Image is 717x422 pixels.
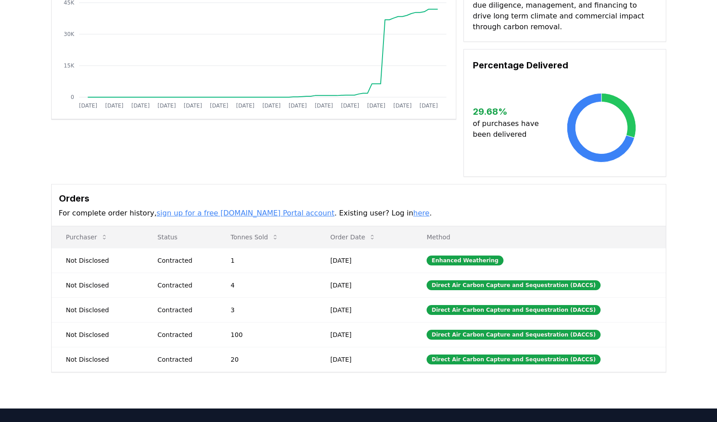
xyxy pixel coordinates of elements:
[473,58,657,72] h3: Percentage Delivered
[52,322,143,347] td: Not Disclosed
[316,297,413,322] td: [DATE]
[316,322,413,347] td: [DATE]
[210,103,228,109] tspan: [DATE]
[216,322,316,347] td: 100
[236,103,254,109] tspan: [DATE]
[157,330,209,339] div: Contracted
[427,256,503,265] div: Enhanced Weathering
[157,305,209,314] div: Contracted
[131,103,150,109] tspan: [DATE]
[316,248,413,273] td: [DATE]
[216,297,316,322] td: 3
[427,355,601,364] div: Direct Air Carbon Capture and Sequestration (DACCS)
[150,233,209,242] p: Status
[367,103,385,109] tspan: [DATE]
[413,209,429,217] a: here
[59,192,659,205] h3: Orders
[427,330,601,340] div: Direct Air Carbon Capture and Sequestration (DACCS)
[157,355,209,364] div: Contracted
[427,280,601,290] div: Direct Air Carbon Capture and Sequestration (DACCS)
[105,103,123,109] tspan: [DATE]
[419,103,438,109] tspan: [DATE]
[393,103,412,109] tspan: [DATE]
[419,233,658,242] p: Method
[52,248,143,273] td: Not Disclosed
[473,105,546,118] h3: 29.68 %
[316,347,413,372] td: [DATE]
[52,273,143,297] td: Not Disclosed
[157,281,209,290] div: Contracted
[216,248,316,273] td: 1
[223,228,286,246] button: Tonnes Sold
[183,103,202,109] tspan: [DATE]
[262,103,281,109] tspan: [DATE]
[288,103,307,109] tspan: [DATE]
[157,103,176,109] tspan: [DATE]
[427,305,601,315] div: Direct Air Carbon Capture and Sequestration (DACCS)
[59,228,115,246] button: Purchaser
[63,63,74,69] tspan: 15K
[59,208,659,219] p: For complete order history, . Existing user? Log in .
[71,94,74,100] tspan: 0
[323,228,383,246] button: Order Date
[63,31,74,37] tspan: 30K
[156,209,334,217] a: sign up for a free [DOMAIN_NAME] Portal account
[315,103,333,109] tspan: [DATE]
[316,273,413,297] td: [DATE]
[79,103,97,109] tspan: [DATE]
[216,347,316,372] td: 20
[341,103,359,109] tspan: [DATE]
[473,118,546,140] p: of purchases have been delivered
[216,273,316,297] td: 4
[52,347,143,372] td: Not Disclosed
[52,297,143,322] td: Not Disclosed
[157,256,209,265] div: Contracted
